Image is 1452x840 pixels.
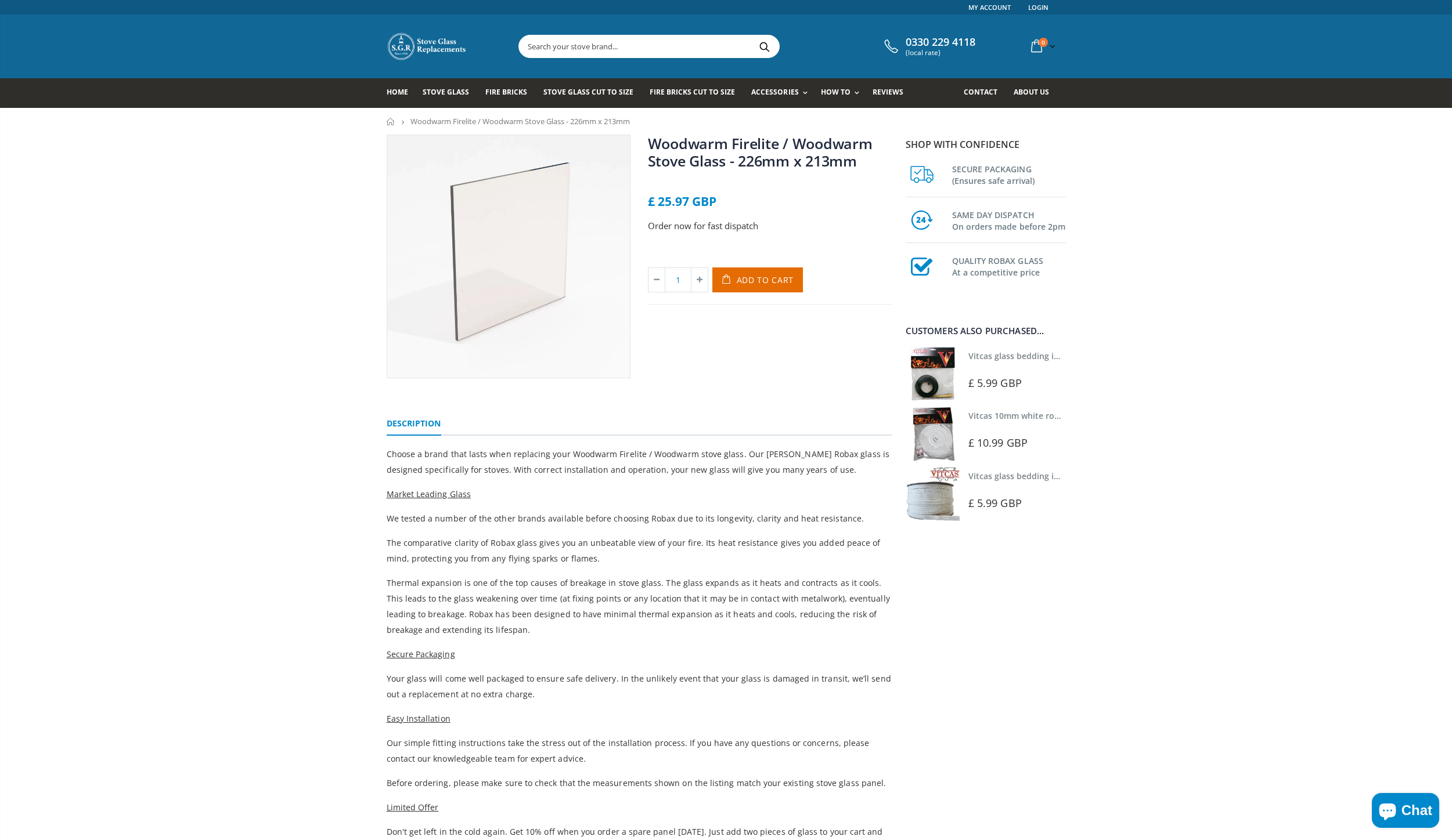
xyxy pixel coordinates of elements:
[387,135,630,378] img: squarestoveglass_d81c4cea-4b19-4ad1-ae6d-19d9bcf7a151_800x_crop_center.webp
[1368,793,1443,831] inbox-online-store-chat: Shopify online store chat
[1014,78,1058,108] a: About us
[906,137,1066,151] p: Shop with confidence
[387,32,468,61] img: Stove Glass Replacement
[423,78,478,108] a: Stove Glass
[751,87,798,97] span: Accessories
[873,78,912,108] a: Reviews
[387,577,890,635] span: Thermal expansion is one of the top causes of breakage in stove glass. The glass expands as it he...
[387,537,881,564] span: The comparative clarity of Robax glass gives you an unbeatable view of your fire. Its heat resist...
[387,673,891,700] span: Your glass will come well packaged to ensure safe delivery. In the unlikely event that your glass...
[952,207,1066,233] h3: SAME DAY DISPATCH On orders made before 2pm
[821,87,851,97] span: How To
[968,410,1196,421] a: Vitcas 10mm white rope kit - includes rope seal and glue!
[650,87,735,97] span: Fire Bricks Cut To Size
[1026,35,1058,57] a: 0
[648,193,716,209] span: £ 25.97 GBP
[387,78,417,108] a: Home
[906,327,1066,335] div: Customers also purchased...
[968,350,1185,361] a: Vitcas glass bedding in tape - 2mm x 10mm x 2 meters
[968,436,1028,450] span: £ 10.99 GBP
[906,407,960,461] img: Vitcas white rope, glue and gloves kit 10mm
[387,802,439,813] span: Limited Offer
[387,737,870,764] span: Our simple fitting instructions take the stress out of the installation process. If you have any ...
[737,274,794,285] span: Add to Cart
[648,219,892,233] p: Order now for fast dispatch
[387,87,408,97] span: Home
[712,267,804,292] button: Add to Cart
[906,49,975,57] span: (local rate)
[387,649,455,660] span: Secure Packaging
[387,513,864,524] span: We tested a number of the other brands available before choosing Robax due to its longevity, clar...
[387,118,395,125] a: Home
[906,467,960,521] img: Vitcas stove glass bedding in tape
[968,376,1022,390] span: £ 5.99 GBP
[968,470,1215,481] a: Vitcas glass bedding in tape - 2mm x 15mm x 2 meters (White)
[387,713,451,724] span: Easy Installation
[423,87,469,97] span: Stove Glass
[648,133,873,171] a: Woodwarm Firelite / Woodwarm Stove Glass - 226mm x 213mm
[543,87,633,97] span: Stove Glass Cut To Size
[964,87,997,97] span: Contact
[387,777,887,788] span: Before ordering, please make sure to check that the measurements shown on the listing match your ...
[485,78,536,108] a: Fire Bricks
[485,87,527,97] span: Fire Bricks
[952,161,1066,187] h3: SECURE PACKAGING (Ensures safe arrival)
[964,78,1006,108] a: Contact
[1014,87,1049,97] span: About us
[650,78,744,108] a: Fire Bricks Cut To Size
[752,35,778,57] button: Search
[751,78,813,108] a: Accessories
[906,347,960,401] img: Vitcas stove glass bedding in tape
[410,116,630,126] span: Woodwarm Firelite / Woodwarm Stove Glass - 226mm x 213mm
[873,87,903,97] span: Reviews
[387,488,471,499] span: Market Leading Glass
[881,36,975,57] a: 0330 229 4118 (local rate)
[519,35,909,57] input: Search your stove brand...
[543,78,642,108] a: Stove Glass Cut To Size
[821,78,865,108] a: How To
[387,448,889,475] span: Choose a brand that lasts when replacing your Woodwarm Firelite / Woodwarm stove glass. Our [PERS...
[906,36,975,49] span: 0330 229 4118
[968,496,1022,510] span: £ 5.99 GBP
[952,253,1066,278] h3: QUALITY ROBAX GLASS At a competitive price
[1039,38,1048,47] span: 0
[387,412,441,436] a: Description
